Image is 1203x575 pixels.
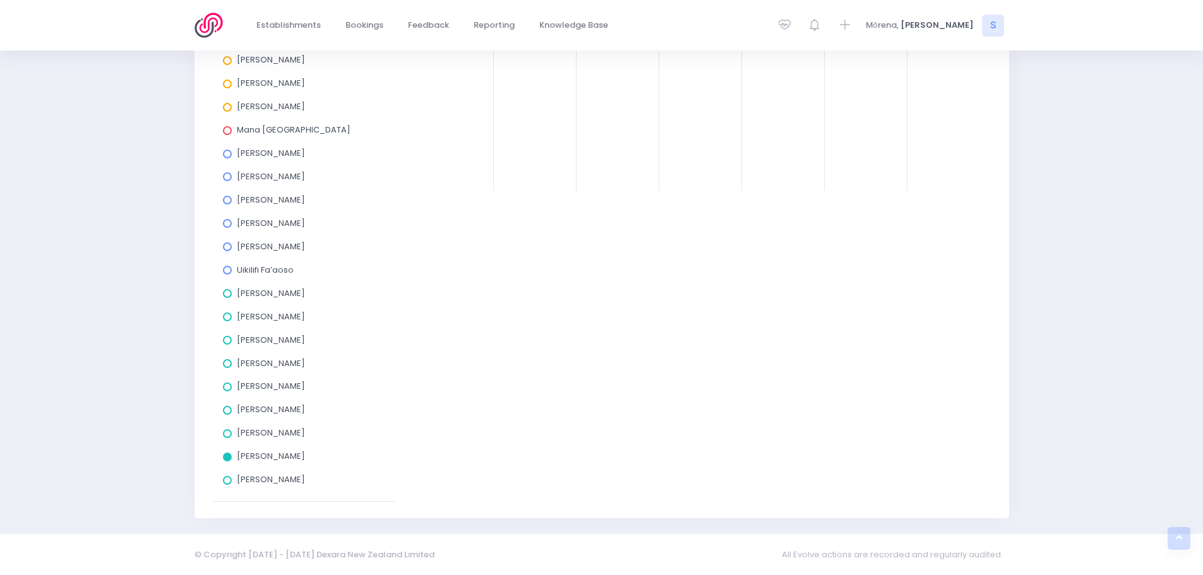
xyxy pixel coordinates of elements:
[782,542,1009,567] span: All Evolve actions are recorded and regularly audited.
[398,13,460,38] a: Feedback
[866,19,899,32] span: Mōrena,
[982,15,1004,37] span: S
[539,19,608,32] span: Knowledge Base
[529,13,619,38] a: Knowledge Base
[345,19,383,32] span: Bookings
[464,13,525,38] a: Reporting
[237,217,305,229] span: [PERSON_NAME]
[237,403,305,415] span: [PERSON_NAME]
[237,473,305,485] span: [PERSON_NAME]
[237,194,305,206] span: [PERSON_NAME]
[335,13,394,38] a: Bookings
[237,147,305,159] span: [PERSON_NAME]
[195,548,434,560] span: © Copyright [DATE] - [DATE] Dexara New Zealand Limited
[237,334,305,346] span: [PERSON_NAME]
[237,100,305,112] span: [PERSON_NAME]
[237,264,294,276] span: Uikilifi Fa’aoso
[246,13,332,38] a: Establishments
[237,240,305,252] span: [PERSON_NAME]
[237,170,305,182] span: [PERSON_NAME]
[237,124,350,136] span: Mana [GEOGRAPHIC_DATA]
[901,19,974,32] span: [PERSON_NAME]
[195,13,230,38] img: Logo
[474,19,515,32] span: Reporting
[256,19,321,32] span: Establishments
[237,450,305,462] span: [PERSON_NAME]
[237,357,305,369] span: [PERSON_NAME]
[237,287,305,299] span: [PERSON_NAME]
[408,19,449,32] span: Feedback
[237,54,305,66] span: [PERSON_NAME]
[237,380,305,392] span: [PERSON_NAME]
[237,427,305,439] span: [PERSON_NAME]
[237,77,305,89] span: [PERSON_NAME]
[237,311,305,323] span: [PERSON_NAME]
